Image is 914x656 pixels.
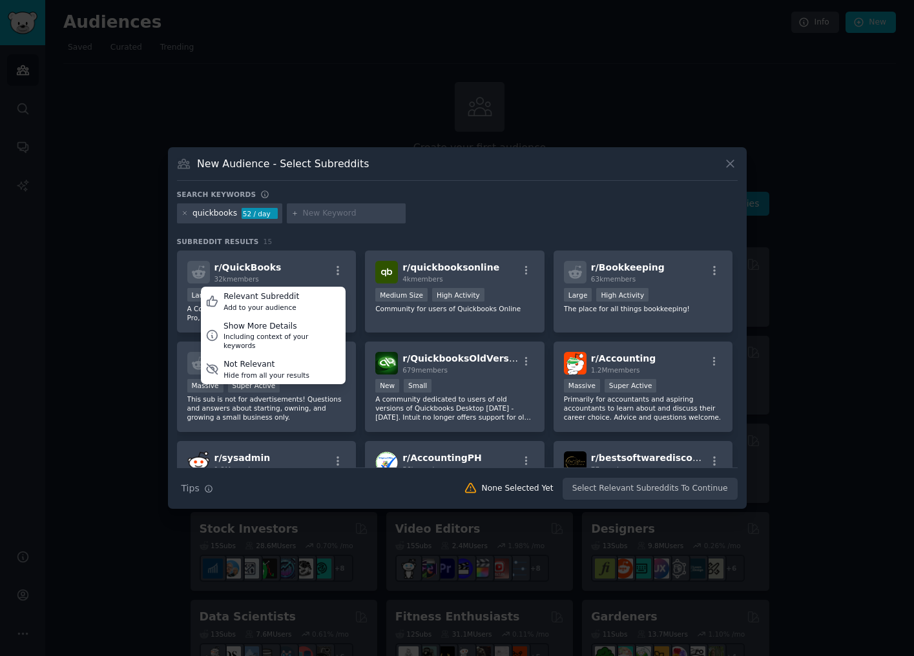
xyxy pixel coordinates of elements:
[564,451,587,474] img: bestsoftwarediscounts
[177,190,256,199] h3: Search keywords
[591,453,715,463] span: r/ bestsoftwarediscounts
[223,332,341,350] div: Including context of your keywords
[375,451,398,474] img: AccountingPH
[242,208,278,220] div: 52 / day
[596,288,649,302] div: High Activity
[605,379,657,393] div: Super Active
[375,352,398,374] img: QuickbooksOldVersion
[375,395,534,422] p: A community dedicated to users of old versions of Quickbooks Desktop [DATE] - [DATE]. Intuit no l...
[375,304,534,313] p: Community for users of Quickbooks Online
[591,466,632,473] span: 77 members
[591,366,640,374] span: 1.2M members
[402,466,447,473] span: 56k members
[482,483,554,495] div: None Selected Yet
[591,262,665,272] span: r/ Bookkeeping
[187,288,216,302] div: Large
[187,395,346,422] p: This sub is not for advertisements! Questions and answers about starting, owning, and growing a s...
[223,291,299,303] div: Relevant Subreddit
[223,303,299,312] div: Add to your audience
[564,288,592,302] div: Large
[187,451,210,474] img: sysadmin
[402,262,499,272] span: r/ quickbooksonline
[264,238,273,245] span: 15
[187,379,223,393] div: Massive
[432,288,484,302] div: High Activity
[197,157,369,170] h3: New Audience - Select Subreddits
[402,275,443,283] span: 4k members
[402,366,448,374] span: 679 members
[402,453,481,463] span: r/ AccountingPH
[214,466,264,473] span: 1.2M members
[591,275,636,283] span: 63k members
[187,304,346,322] p: A Community of users for Quickbooks Online, Pro, Premiere and Enterprise Solutions.
[375,261,398,283] img: quickbooksonline
[375,288,428,302] div: Medium Size
[182,482,200,495] span: Tips
[177,237,259,246] span: Subreddit Results
[177,477,218,500] button: Tips
[228,379,280,393] div: Super Active
[214,453,271,463] span: r/ sysadmin
[214,262,282,272] span: r/ QuickBooks
[223,321,341,333] div: Show More Details
[591,353,656,364] span: r/ Accounting
[223,359,309,371] div: Not Relevant
[375,379,399,393] div: New
[564,395,723,422] p: Primarily for accountants and aspiring accountants to learn about and discuss their career choice...
[402,353,525,364] span: r/ QuickbooksOldVersion
[564,352,587,374] img: Accounting
[192,208,237,220] div: quickbooks
[404,379,431,393] div: Small
[223,371,309,380] div: Hide from all your results
[564,304,723,313] p: The place for all things bookkeeping!
[214,275,259,283] span: 32k members
[303,208,401,220] input: New Keyword
[564,379,600,393] div: Massive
